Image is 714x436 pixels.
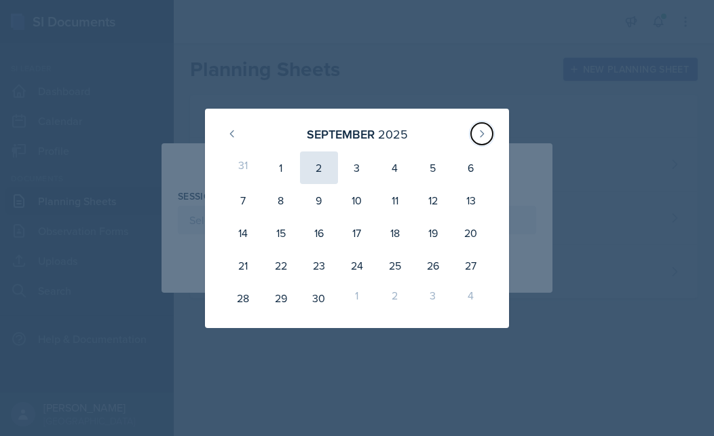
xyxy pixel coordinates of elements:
[452,282,490,314] div: 4
[376,184,414,217] div: 11
[262,282,300,314] div: 29
[378,125,408,143] div: 2025
[300,184,338,217] div: 9
[338,184,376,217] div: 10
[338,249,376,282] div: 24
[338,151,376,184] div: 3
[262,249,300,282] div: 22
[224,151,262,184] div: 31
[376,217,414,249] div: 18
[414,249,452,282] div: 26
[338,282,376,314] div: 1
[262,151,300,184] div: 1
[376,282,414,314] div: 2
[414,282,452,314] div: 3
[300,151,338,184] div: 2
[452,249,490,282] div: 27
[414,217,452,249] div: 19
[376,151,414,184] div: 4
[376,249,414,282] div: 25
[307,125,375,143] div: September
[452,184,490,217] div: 13
[262,184,300,217] div: 8
[224,249,262,282] div: 21
[262,217,300,249] div: 15
[224,282,262,314] div: 28
[224,217,262,249] div: 14
[414,184,452,217] div: 12
[224,184,262,217] div: 7
[300,249,338,282] div: 23
[300,217,338,249] div: 16
[414,151,452,184] div: 5
[452,151,490,184] div: 6
[338,217,376,249] div: 17
[452,217,490,249] div: 20
[300,282,338,314] div: 30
